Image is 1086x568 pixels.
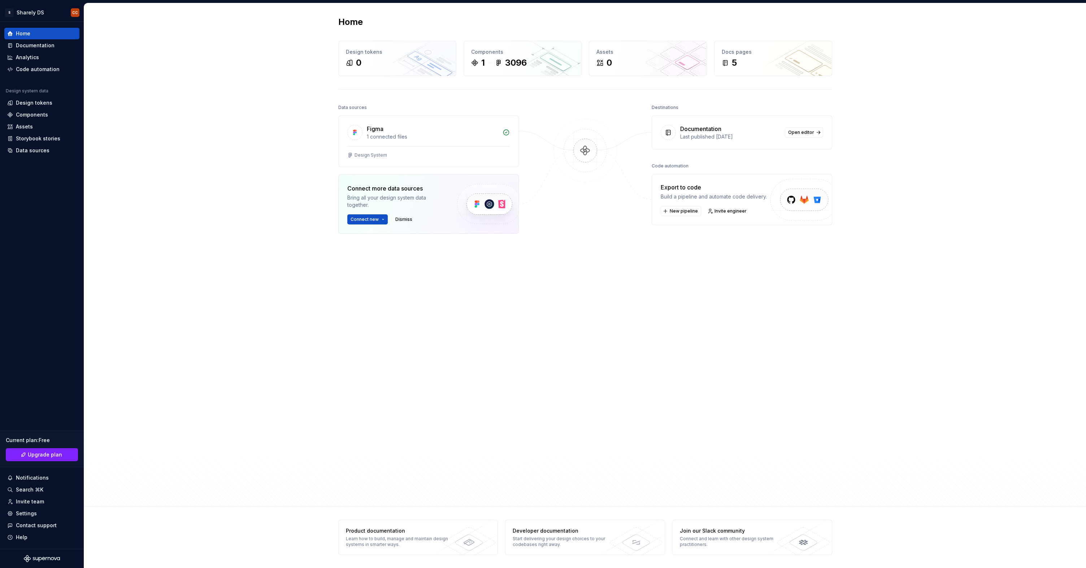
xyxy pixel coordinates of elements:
[788,130,814,135] span: Open editor
[4,496,79,507] a: Invite team
[16,42,55,49] div: Documentation
[513,527,618,534] div: Developer documentation
[4,40,79,51] a: Documentation
[16,30,30,37] div: Home
[714,208,747,214] span: Invite engineer
[367,124,383,133] div: Figma
[672,520,832,555] a: Join our Slack communityConnect and learn with other design system practitioners.
[464,41,582,76] a: Components13096
[16,510,37,517] div: Settings
[338,102,367,113] div: Data sources
[338,41,456,76] a: Design tokens0
[16,147,49,154] div: Data sources
[680,527,785,534] div: Join our Slack community
[28,451,62,458] span: Upgrade plan
[661,206,701,216] button: New pipeline
[16,111,48,118] div: Components
[346,48,449,56] div: Design tokens
[346,536,451,547] div: Learn how to build, manage and maintain design systems in smarter ways.
[732,57,737,69] div: 5
[16,99,52,106] div: Design tokens
[714,41,832,76] a: Docs pages5
[4,484,79,495] button: Search ⌘K
[661,183,767,192] div: Export to code
[4,109,79,121] a: Components
[16,534,27,541] div: Help
[16,486,43,493] div: Search ⌘K
[4,520,79,531] button: Contact support
[16,474,49,481] div: Notifications
[16,66,60,73] div: Code automation
[72,10,78,16] div: CC
[1,5,82,20] button: SSharely DSCC
[16,123,33,130] div: Assets
[16,135,60,142] div: Storybook stories
[6,88,48,94] div: Design system data
[680,133,781,140] div: Last published [DATE]
[6,448,78,461] a: Upgrade plan
[680,124,721,133] div: Documentation
[351,217,379,222] span: Connect new
[16,498,44,505] div: Invite team
[4,145,79,156] a: Data sources
[785,127,823,137] a: Open editor
[5,8,14,17] div: S
[661,193,767,200] div: Build a pipeline and automate code delivery.
[395,217,412,222] span: Dismiss
[347,214,388,224] button: Connect new
[4,133,79,144] a: Storybook stories
[4,121,79,132] a: Assets
[705,206,750,216] a: Invite engineer
[347,194,445,209] div: Bring all your design system data together.
[16,522,57,529] div: Contact support
[367,133,498,140] div: 1 connected files
[24,555,60,562] svg: Supernova Logo
[4,472,79,484] button: Notifications
[589,41,707,76] a: Assets0
[596,48,699,56] div: Assets
[471,48,574,56] div: Components
[338,16,363,28] h2: Home
[670,208,698,214] span: New pipeline
[4,508,79,519] a: Settings
[505,520,665,555] a: Developer documentationStart delivering your design choices to your codebases right away.
[347,184,445,193] div: Connect more data sources
[4,97,79,109] a: Design tokens
[392,214,416,224] button: Dismiss
[17,9,44,16] div: Sharely DS
[356,57,361,69] div: 0
[346,527,451,534] div: Product documentation
[4,64,79,75] a: Code automation
[4,28,79,39] a: Home
[505,57,527,69] div: 3096
[722,48,825,56] div: Docs pages
[4,532,79,543] button: Help
[16,54,39,61] div: Analytics
[338,115,519,167] a: Figma1 connected filesDesign System
[607,57,612,69] div: 0
[355,152,387,158] div: Design System
[680,536,785,547] div: Connect and learn with other design system practitioners.
[338,520,498,555] a: Product documentationLearn how to build, manage and maintain design systems in smarter ways.
[6,437,78,444] div: Current plan : Free
[652,161,688,171] div: Code automation
[4,52,79,63] a: Analytics
[481,57,485,69] div: 1
[513,536,618,547] div: Start delivering your design choices to your codebases right away.
[652,102,678,113] div: Destinations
